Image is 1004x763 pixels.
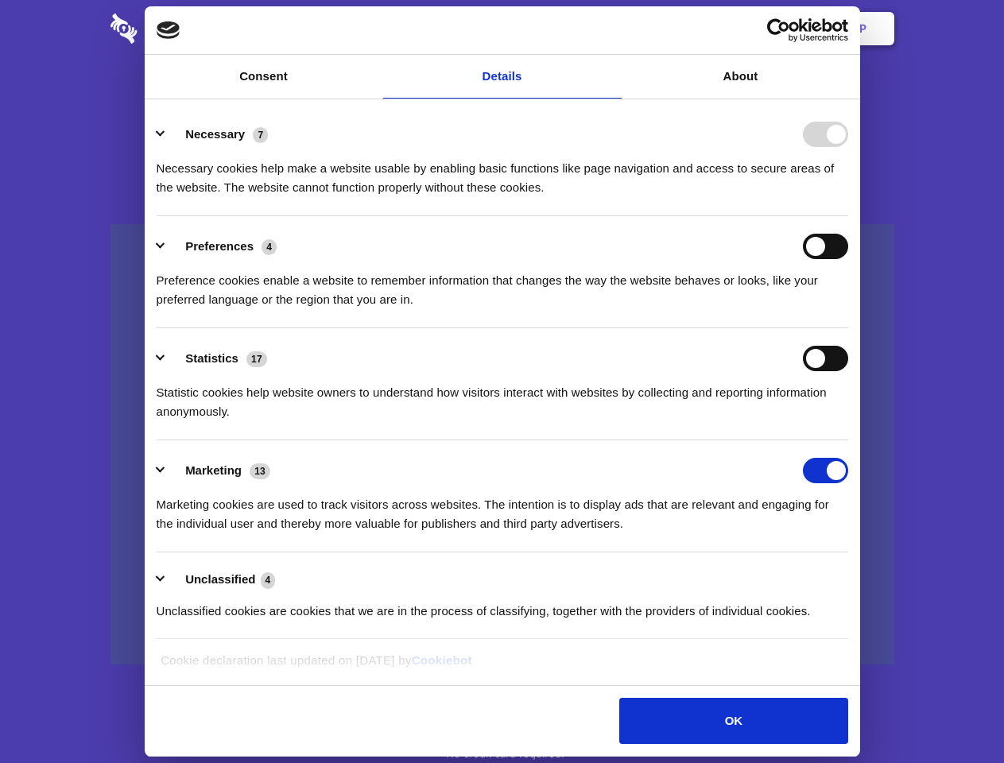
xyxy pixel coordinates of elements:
div: Cookie declaration last updated on [DATE] by [149,651,855,682]
label: Marketing [185,463,242,477]
button: Preferences (4) [157,234,287,259]
button: OK [619,698,847,744]
div: Statistic cookies help website owners to understand how visitors interact with websites by collec... [157,371,848,421]
h1: Eliminate Slack Data Loss. [110,72,894,129]
a: Usercentrics Cookiebot - opens in a new window [709,18,848,42]
h4: Auto-redaction of sensitive data, encrypted data sharing and self-destructing private chats. Shar... [110,145,894,197]
img: logo [157,21,180,39]
div: Unclassified cookies are cookies that we are in the process of classifying, together with the pro... [157,590,848,621]
a: Pricing [467,4,536,53]
a: About [622,55,860,99]
a: Consent [145,55,383,99]
iframe: Drift Widget Chat Controller [925,684,985,744]
label: Preferences [185,239,254,253]
img: logo-wordmark-white-trans-d4663122ce5f474addd5e946df7df03e33cb6a1c49d2221995e7729f52c070b2.svg [110,14,246,44]
a: Login [721,4,790,53]
button: Statistics (17) [157,346,277,371]
a: Details [383,55,622,99]
div: Marketing cookies are used to track visitors across websites. The intention is to display ads tha... [157,483,848,533]
div: Preference cookies enable a website to remember information that changes the way the website beha... [157,259,848,309]
span: 17 [246,351,267,367]
button: Marketing (13) [157,458,281,483]
span: 13 [250,463,270,479]
span: 7 [253,127,268,143]
label: Statistics [185,351,238,365]
label: Necessary [185,127,245,141]
a: Cookiebot [412,653,472,667]
span: 4 [261,572,276,588]
button: Necessary (7) [157,122,278,147]
div: Necessary cookies help make a website usable by enabling basic functions like page navigation and... [157,147,848,197]
span: 4 [262,239,277,255]
a: Contact [645,4,718,53]
button: Unclassified (4) [157,570,285,590]
a: Wistia video thumbnail [110,224,894,665]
